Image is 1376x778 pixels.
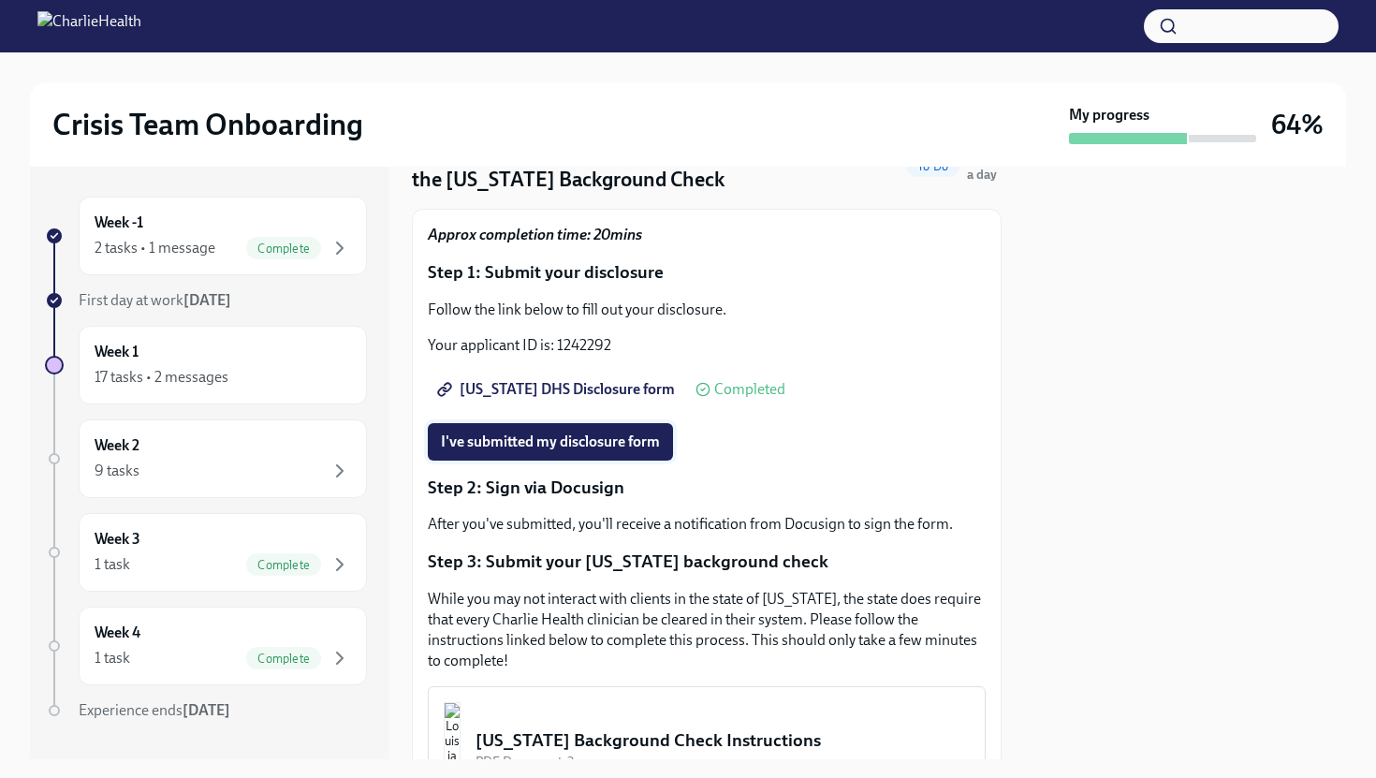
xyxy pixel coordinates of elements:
[428,423,673,461] button: I've submitted my disclosure form
[95,238,215,258] div: 2 tasks • 1 message
[183,701,230,719] strong: [DATE]
[183,291,231,309] strong: [DATE]
[95,342,139,362] h6: Week 1
[52,106,363,143] h2: Crisis Team Onboarding
[79,291,231,309] span: First day at work
[37,11,141,41] img: CharlieHealth
[45,607,367,685] a: Week 41 taskComplete
[428,589,986,671] p: While you may not interact with clients in the state of [US_STATE], the state does require that e...
[45,290,367,311] a: First day at work[DATE]
[428,335,986,356] p: Your applicant ID is: 1242292
[428,371,688,408] a: [US_STATE] DHS Disclosure form
[1271,108,1324,141] h3: 64%
[95,648,130,668] div: 1 task
[95,623,140,643] h6: Week 4
[428,476,986,500] p: Step 2: Sign via Docusign
[428,550,986,574] p: Step 3: Submit your [US_STATE] background check
[476,753,970,771] div: PDF Document • 3 pages
[428,260,986,285] p: Step 1: Submit your disclosure
[246,242,321,256] span: Complete
[95,367,228,388] div: 17 tasks • 2 messages
[714,382,785,397] span: Completed
[95,554,130,575] div: 1 task
[476,728,970,753] div: [US_STATE] Background Check Instructions
[45,513,367,592] a: Week 31 taskComplete
[95,213,143,233] h6: Week -1
[1069,105,1149,125] strong: My progress
[246,558,321,572] span: Complete
[441,433,660,451] span: I've submitted my disclosure form
[79,701,230,719] span: Experience ends
[441,380,675,399] span: [US_STATE] DHS Disclosure form
[428,514,986,535] p: After you've submitted, you'll receive a notification from Docusign to sign the form.
[95,435,139,456] h6: Week 2
[45,419,367,498] a: Week 29 tasks
[95,529,140,550] h6: Week 3
[428,300,986,320] p: Follow the link below to fill out your disclosure.
[428,226,642,243] strong: Approx completion time: 20mins
[45,197,367,275] a: Week -12 tasks • 1 messageComplete
[45,326,367,404] a: Week 117 tasks • 2 messages
[95,461,139,481] div: 9 tasks
[246,652,321,666] span: Complete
